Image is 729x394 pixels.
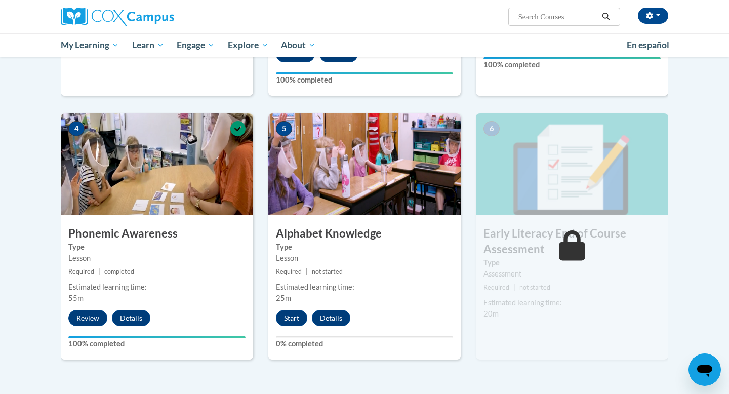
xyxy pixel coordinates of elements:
div: Estimated learning time: [276,282,453,293]
button: Details [112,310,150,326]
span: Engage [177,39,215,51]
img: Course Image [268,113,461,215]
span: Required [483,284,509,291]
button: Start [276,310,307,326]
button: Search [598,11,614,23]
div: Lesson [276,253,453,264]
img: Course Image [476,113,668,215]
label: 0% completed [276,338,453,349]
img: Cox Campus [61,8,174,26]
span: not started [312,268,343,275]
span: Explore [228,39,268,51]
div: Your progress [276,72,453,74]
div: Assessment [483,268,661,280]
input: Search Courses [517,11,598,23]
div: Main menu [46,33,683,57]
button: Details [312,310,350,326]
a: En español [620,34,676,56]
a: Engage [170,33,221,57]
div: Estimated learning time: [483,297,661,308]
span: 5 [276,121,292,136]
div: Lesson [68,253,246,264]
span: 4 [68,121,85,136]
span: Required [68,268,94,275]
h3: Early Literacy End of Course Assessment [476,226,668,257]
span: 25m [276,294,291,302]
span: My Learning [61,39,119,51]
a: About [275,33,322,57]
h3: Phonemic Awareness [61,226,253,242]
span: Learn [132,39,164,51]
span: | [306,268,308,275]
span: completed [104,268,134,275]
span: not started [519,284,550,291]
a: Cox Campus [61,8,253,26]
a: My Learning [54,33,126,57]
a: Explore [221,33,275,57]
span: 6 [483,121,500,136]
iframe: Button to launch messaging window [688,353,721,386]
h3: Alphabet Knowledge [268,226,461,242]
span: | [98,268,100,275]
span: | [513,284,515,291]
label: Type [483,257,661,268]
span: 55m [68,294,84,302]
span: Required [276,268,302,275]
div: Estimated learning time: [68,282,246,293]
span: En español [627,40,669,50]
a: Learn [126,33,171,57]
button: Account Settings [638,8,668,24]
img: Course Image [61,113,253,215]
span: 20m [483,309,499,318]
label: 100% completed [483,59,661,70]
label: 100% completed [276,74,453,86]
div: Your progress [68,336,246,338]
label: 100% completed [68,338,246,349]
label: Type [68,242,246,253]
button: Review [68,310,107,326]
span: About [281,39,315,51]
label: Type [276,242,453,253]
div: Your progress [483,57,661,59]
